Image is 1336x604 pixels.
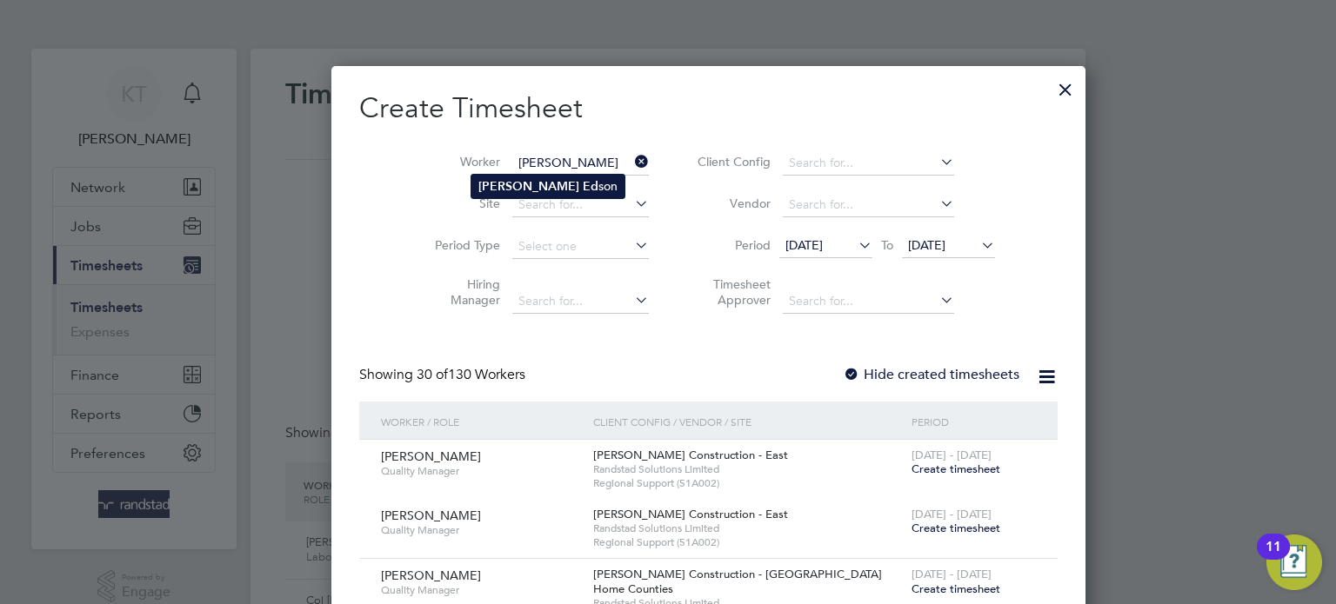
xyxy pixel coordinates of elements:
div: 11 [1266,547,1281,569]
label: Site [422,196,500,211]
label: Period Type [422,237,500,253]
span: Randstad Solutions Limited [593,462,903,476]
input: Search for... [783,289,954,314]
span: [PERSON_NAME] [381,508,481,523]
span: [PERSON_NAME] [381,567,481,583]
input: Search for... [783,151,954,176]
span: [PERSON_NAME] Construction - East [593,448,788,462]
label: Timesheet Approver [692,276,771,308]
label: Hiring Manager [422,276,500,308]
input: Search for... [512,151,649,176]
span: [DATE] - [DATE] [912,567,992,581]
button: Open Resource Center, 11 new notifications [1266,534,1322,590]
div: Worker / Role [377,402,589,441]
label: Vendor [692,196,771,211]
input: Search for... [512,289,649,314]
span: Quality Manager [381,523,580,537]
span: Regional Support (51A002) [593,476,903,490]
span: Regional Support (51A002) [593,535,903,549]
label: Worker [422,154,500,169]
span: Create timesheet [912,461,1000,476]
b: Ed [583,179,598,194]
span: 130 Workers [417,366,525,383]
span: [DATE] [785,237,823,253]
div: Showing [359,366,529,384]
span: [PERSON_NAME] [381,448,481,464]
span: Quality Manager [381,464,580,478]
span: [PERSON_NAME] Construction - East [593,507,788,521]
span: [DATE] [908,237,945,253]
span: Create timesheet [912,521,1000,535]
span: To [876,234,898,256]
input: Search for... [783,193,954,217]
h2: Create Timesheet [359,90,1058,127]
span: [DATE] - [DATE] [912,507,992,521]
span: Quality Manager [381,583,580,597]
label: Hide created timesheets [843,366,1019,383]
div: Client Config / Vendor / Site [589,402,907,441]
label: Period [692,237,771,253]
span: Create timesheet [912,581,1000,596]
span: [DATE] - [DATE] [912,448,992,462]
input: Search for... [512,193,649,217]
label: Client Config [692,154,771,169]
b: [PERSON_NAME] [478,179,579,194]
li: son [471,175,625,198]
input: Select one [512,235,649,259]
span: 30 of [417,366,448,383]
span: Randstad Solutions Limited [593,521,903,535]
div: Period [907,402,1040,441]
span: [PERSON_NAME] Construction - [GEOGRAPHIC_DATA] Home Counties [593,567,882,596]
